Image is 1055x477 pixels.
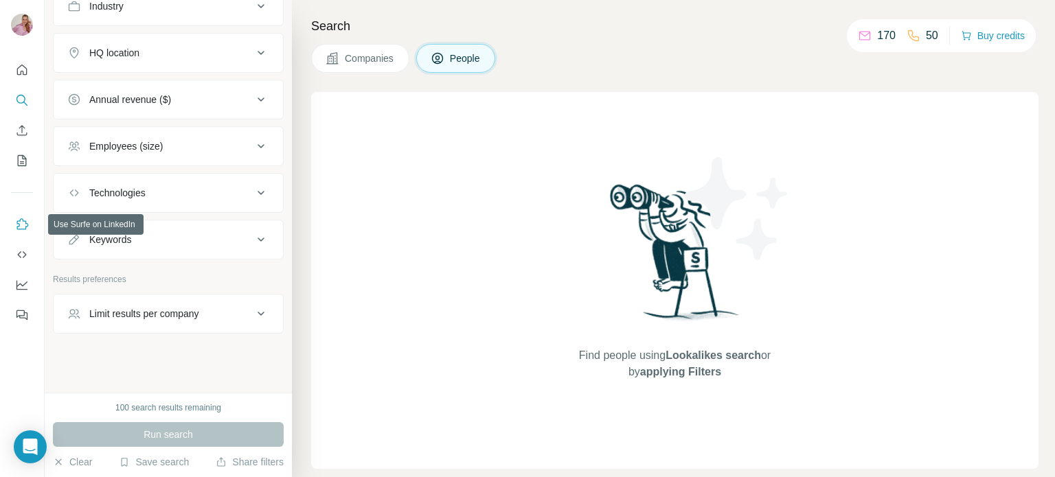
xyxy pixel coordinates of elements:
div: HQ location [89,46,139,60]
button: Search [11,88,33,113]
span: Find people using or by [565,347,784,380]
button: Buy credits [961,26,1025,45]
button: Enrich CSV [11,118,33,143]
span: Lookalikes search [666,349,761,361]
button: HQ location [54,36,283,69]
button: Save search [119,455,189,469]
div: Keywords [89,233,131,246]
button: Use Surfe API [11,242,33,267]
button: Limit results per company [54,297,283,330]
button: Keywords [54,223,283,256]
img: Avatar [11,14,33,36]
div: Employees (size) [89,139,163,153]
p: 50 [926,27,938,44]
button: Feedback [11,303,33,327]
div: Open Intercom Messenger [14,430,47,463]
div: Annual revenue ($) [89,93,171,106]
button: Dashboard [11,272,33,297]
button: Share filters [216,455,284,469]
button: Clear [53,455,92,469]
div: Technologies [89,186,146,200]
button: Use Surfe on LinkedIn [11,212,33,237]
button: My lists [11,148,33,173]
div: Limit results per company [89,307,199,321]
span: People [450,51,481,65]
div: 100 search results remaining [115,402,221,414]
button: Technologies [54,176,283,209]
img: Surfe Illustration - Woman searching with binoculars [604,181,747,334]
button: Quick start [11,58,33,82]
button: Employees (size) [54,130,283,163]
span: Companies [345,51,395,65]
p: 170 [877,27,896,44]
h4: Search [311,16,1039,36]
p: Results preferences [53,273,284,286]
span: applying Filters [640,366,721,377]
button: Annual revenue ($) [54,83,283,116]
img: Surfe Illustration - Stars [675,147,799,270]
